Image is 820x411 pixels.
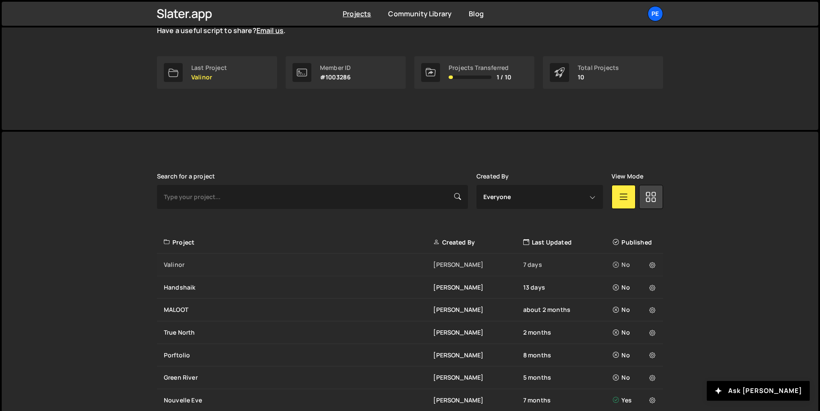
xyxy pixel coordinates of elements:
a: Handshaik [PERSON_NAME] 13 days No [157,276,663,299]
p: 10 [578,74,619,81]
div: [PERSON_NAME] [433,351,523,360]
div: MALOOT [164,305,433,314]
p: #1003286 [320,74,351,81]
label: Search for a project [157,173,215,180]
div: [PERSON_NAME] [433,396,523,405]
a: Green River [PERSON_NAME] 5 months No [157,366,663,389]
div: Total Projects [578,64,619,71]
div: Last Project [191,64,227,71]
div: 2 months [523,328,613,337]
div: 8 months [523,351,613,360]
div: [PERSON_NAME] [433,283,523,292]
div: [PERSON_NAME] [433,328,523,337]
a: MALOOT [PERSON_NAME] about 2 months No [157,299,663,321]
div: No [613,305,658,314]
a: Blog [469,9,484,18]
div: Member ID [320,64,351,71]
div: Green River [164,373,433,382]
div: Yes [613,396,658,405]
div: No [613,328,658,337]
div: Valinor [164,260,433,269]
div: 13 days [523,283,613,292]
label: Created By [476,173,509,180]
div: Published [613,238,658,247]
span: 1 / 10 [497,74,511,81]
label: View Mode [612,173,643,180]
a: Community Library [388,9,452,18]
div: Last Updated [523,238,613,247]
div: No [613,373,658,382]
div: 7 months [523,396,613,405]
p: Valinor [191,74,227,81]
a: Pe [648,6,663,21]
a: True North [PERSON_NAME] 2 months No [157,321,663,344]
a: Last Project Valinor [157,56,277,89]
div: [PERSON_NAME] [433,305,523,314]
input: Type your project... [157,185,468,209]
div: Porftolio [164,351,433,360]
div: Projects Transferred [449,64,511,71]
a: Projects [343,9,371,18]
a: Email us [256,26,283,35]
div: No [613,260,658,269]
div: Nouvelle Eve [164,396,433,405]
div: 5 months [523,373,613,382]
button: Ask [PERSON_NAME] [707,381,810,401]
a: Valinor [PERSON_NAME] 7 days No [157,254,663,276]
div: Handshaik [164,283,433,292]
div: [PERSON_NAME] [433,260,523,269]
div: about 2 months [523,305,613,314]
div: No [613,283,658,292]
div: Created By [433,238,523,247]
div: 7 days [523,260,613,269]
a: Porftolio [PERSON_NAME] 8 months No [157,344,663,367]
div: Project [164,238,433,247]
div: [PERSON_NAME] [433,373,523,382]
div: No [613,351,658,360]
div: True North [164,328,433,337]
